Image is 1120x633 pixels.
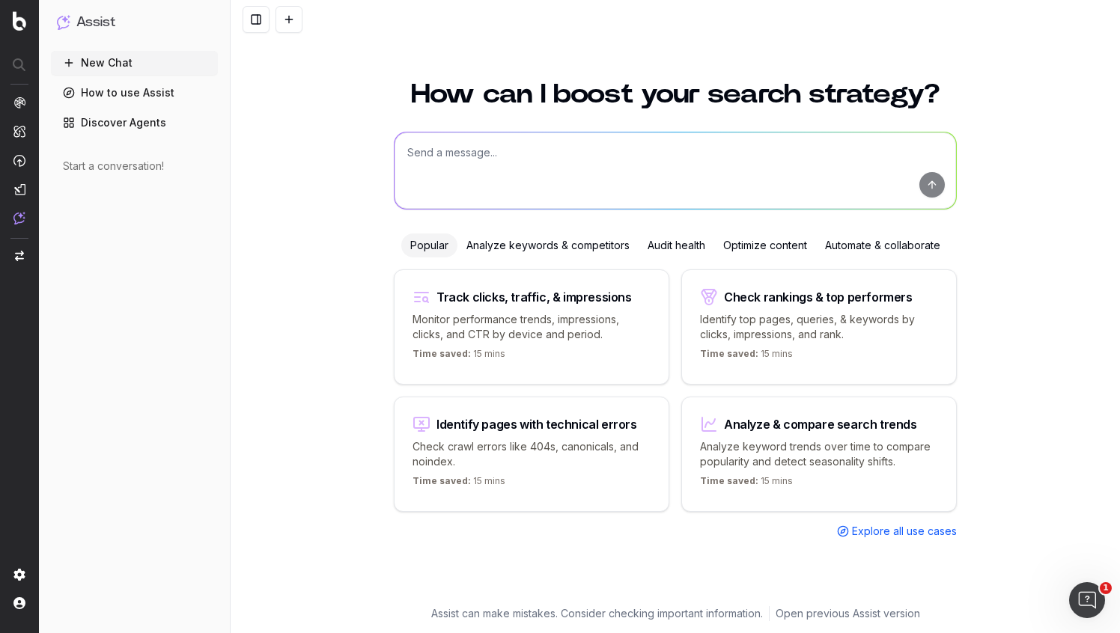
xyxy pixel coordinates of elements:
[76,12,115,33] h1: Assist
[413,348,505,366] p: 15 mins
[57,15,70,29] img: Assist
[724,291,913,303] div: Check rankings & top performers
[700,475,793,493] p: 15 mins
[714,233,816,257] div: Optimize content
[401,233,457,257] div: Popular
[837,524,957,539] a: Explore all use cases
[13,11,26,31] img: Botify logo
[700,312,938,342] p: Identify top pages, queries, & keywords by clicks, impressions, and rank.
[700,348,793,366] p: 15 mins
[436,291,632,303] div: Track clicks, traffic, & impressions
[700,348,758,359] span: Time saved:
[1100,582,1112,594] span: 1
[394,81,957,108] h1: How can I boost your search strategy?
[852,524,957,539] span: Explore all use cases
[51,51,218,75] button: New Chat
[457,233,639,257] div: Analyze keywords & competitors
[816,233,949,257] div: Automate & collaborate
[13,183,25,195] img: Studio
[13,154,25,167] img: Activation
[63,159,206,174] div: Start a conversation!
[724,418,917,430] div: Analyze & compare search trends
[639,233,714,257] div: Audit health
[51,111,218,135] a: Discover Agents
[13,212,25,224] img: Assist
[413,475,505,493] p: 15 mins
[413,312,651,342] p: Monitor performance trends, impressions, clicks, and CTR by device and period.
[431,606,763,621] p: Assist can make mistakes. Consider checking important information.
[13,125,25,138] img: Intelligence
[700,439,938,469] p: Analyze keyword trends over time to compare popularity and detect seasonality shifts.
[13,97,25,108] img: Analytics
[15,251,24,261] img: Switch project
[1069,582,1105,618] iframe: Intercom live chat
[51,81,218,105] a: How to use Assist
[700,475,758,486] span: Time saved:
[776,606,920,621] a: Open previous Assist version
[413,475,471,486] span: Time saved:
[13,597,25,609] img: My account
[413,348,471,359] span: Time saved:
[13,569,25,581] img: Setting
[413,439,651,469] p: Check crawl errors like 404s, canonicals, and noindex.
[57,12,212,33] button: Assist
[436,418,637,430] div: Identify pages with technical errors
